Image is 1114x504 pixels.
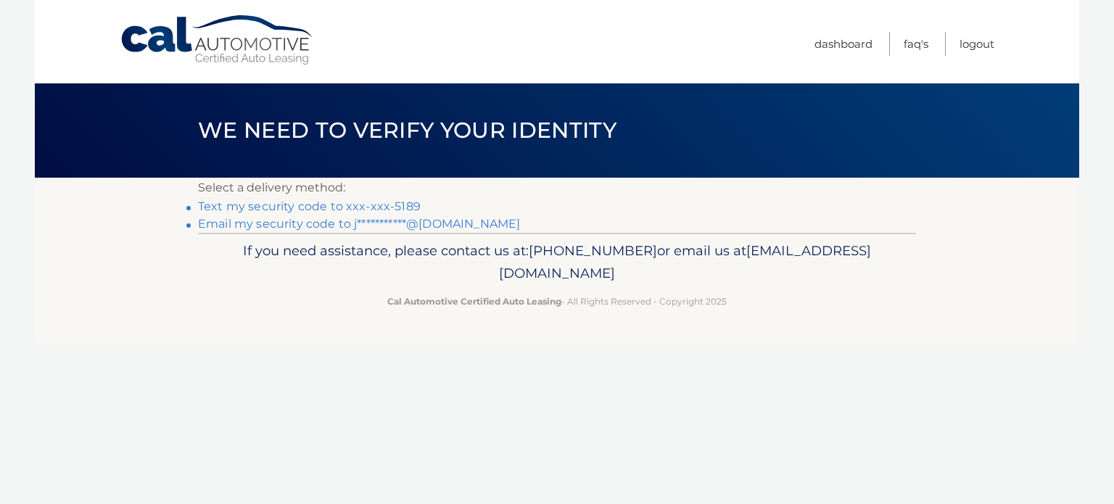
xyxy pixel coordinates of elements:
p: Select a delivery method: [198,178,916,198]
a: Text my security code to xxx-xxx-5189 [198,199,421,213]
a: Cal Automotive [120,15,315,66]
strong: Cal Automotive Certified Auto Leasing [387,296,561,307]
p: - All Rights Reserved - Copyright 2025 [207,294,907,309]
a: Logout [960,32,994,56]
a: FAQ's [904,32,928,56]
span: [PHONE_NUMBER] [529,242,657,259]
a: Dashboard [814,32,872,56]
p: If you need assistance, please contact us at: or email us at [207,239,907,286]
span: We need to verify your identity [198,117,616,144]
